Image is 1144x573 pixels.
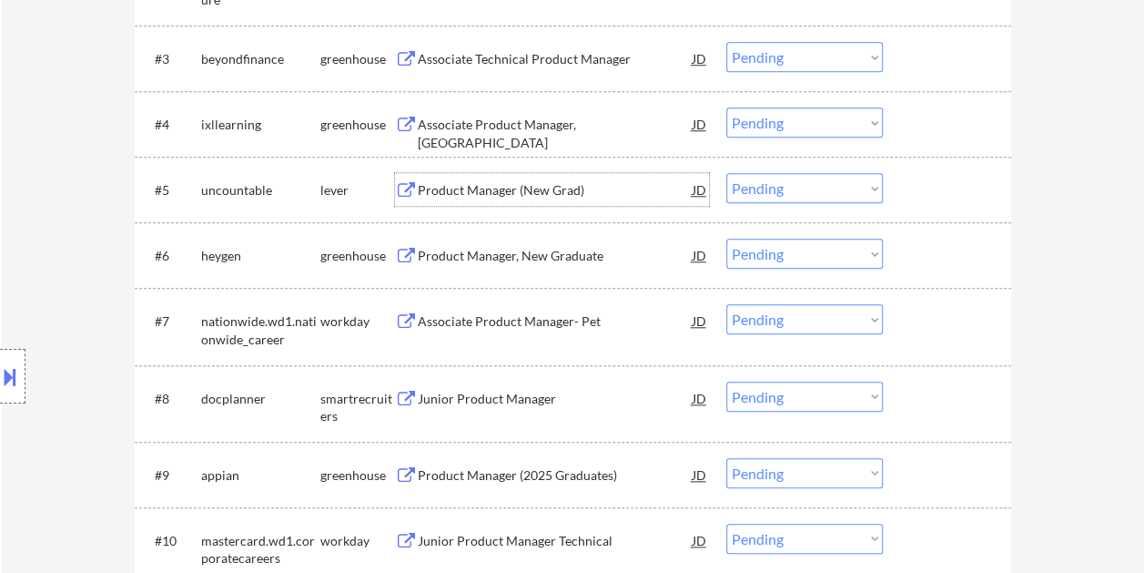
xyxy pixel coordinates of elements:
div: greenhouse [320,116,395,134]
div: JD [691,304,709,337]
div: JD [691,524,709,557]
div: Product Manager (New Grad) [418,181,693,200]
div: greenhouse [320,247,395,265]
div: #3 [155,50,187,68]
div: greenhouse [320,466,395,485]
div: lever [320,181,395,200]
div: Associate Product Manager, [GEOGRAPHIC_DATA] [418,116,693,151]
div: Associate Technical Product Manager [418,50,693,68]
div: Junior Product Manager Technical [418,532,693,550]
div: JD [691,42,709,75]
div: greenhouse [320,50,395,68]
div: JD [691,239,709,271]
div: Product Manager (2025 Graduates) [418,466,693,485]
div: Junior Product Manager [418,390,693,408]
div: Associate Product Manager- Pet [418,312,693,331]
div: workday [320,532,395,550]
div: JD [691,458,709,491]
div: JD [691,107,709,140]
div: smartrecruiters [320,390,395,425]
div: workday [320,312,395,331]
div: JD [691,173,709,206]
div: JD [691,382,709,414]
div: Product Manager, New Graduate [418,247,693,265]
div: beyondfinance [201,50,320,68]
